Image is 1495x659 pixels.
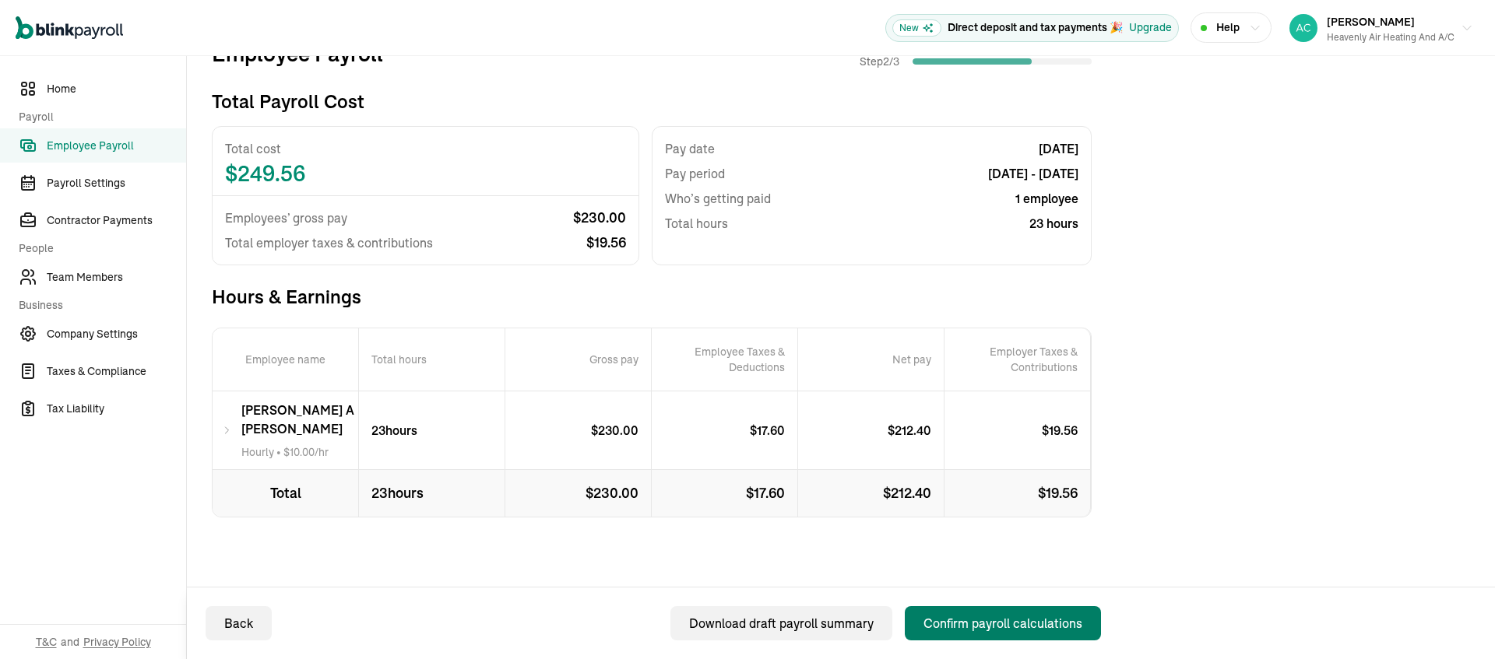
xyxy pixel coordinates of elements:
[213,470,359,517] p: Total
[860,54,906,69] span: Step 2 / 3
[505,470,652,517] p: $ 230.00
[665,189,771,208] span: Who’s getting paid
[359,470,505,517] p: 23 hours
[212,284,1092,309] span: Hours & Earnings
[798,328,944,391] div: Net pay
[905,606,1101,640] button: Confirm payroll calculations
[83,634,151,650] span: Privacy Policy
[47,212,186,229] span: Contractor Payments
[750,421,797,440] p: $ 17.60
[670,606,892,640] button: Download draft payroll summary
[1283,9,1479,47] button: [PERSON_NAME]Heavenly air Heating and a/c
[47,401,186,417] span: Tax Liability
[47,81,186,97] span: Home
[47,138,186,154] span: Employee Payroll
[652,470,798,517] p: $ 17.60
[1191,12,1272,43] button: Help
[573,209,626,227] span: $ 230.00
[241,445,274,459] span: Hourly
[665,164,725,183] span: Pay period
[923,614,1082,633] div: Confirm payroll calculations
[19,109,177,125] span: Payroll
[591,421,651,440] p: $ 230.00
[505,328,652,391] div: Gross pay
[665,214,728,233] span: Total hours
[1015,189,1078,208] span: 1 employee
[948,19,1123,36] p: Direct deposit and tax payments 🎉
[225,233,433,252] span: Total employer taxes & contributions
[988,164,1078,183] span: [DATE] - [DATE]
[206,606,272,640] button: Back
[665,139,715,158] span: Pay date
[47,363,186,380] span: Taxes & Compliance
[944,470,1091,517] p: $ 19.56
[47,269,186,286] span: Team Members
[371,421,417,440] p: 23 hours
[359,328,505,391] p: Total hours
[1327,30,1455,44] div: Heavenly air Heating and a/c
[1042,421,1090,440] p: $ 19.56
[586,233,626,252] span: $ 19.56
[1039,139,1078,158] span: [DATE]
[47,175,186,191] span: Payroll Settings
[1029,214,1078,233] span: 23 hours
[241,444,358,460] span: •
[213,328,359,391] p: Employee name
[212,89,364,114] h3: Total Payroll Cost
[16,5,123,51] nav: Global
[241,401,358,438] span: [PERSON_NAME] A [PERSON_NAME]
[1129,19,1172,36] button: Upgrade
[283,445,329,459] span: $ 10.00 /hr
[1229,491,1495,659] iframe: Chat Widget
[1327,15,1415,29] span: [PERSON_NAME]
[689,614,874,633] div: Download draft payroll summary
[19,297,177,314] span: Business
[224,614,253,633] div: Back
[225,139,626,158] span: Total cost
[19,240,177,257] span: People
[984,344,1090,375] p: Employer Taxes & Contributions
[1216,19,1240,36] span: Help
[888,421,944,440] p: $ 212.40
[225,209,347,227] span: Employees’ gross pay
[36,634,57,650] span: T&C
[798,470,944,517] p: $ 212.40
[892,19,941,37] span: New
[47,326,186,342] span: Company Settings
[691,344,797,375] p: Employee Taxes & Deductions
[225,164,626,183] span: $ 249.56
